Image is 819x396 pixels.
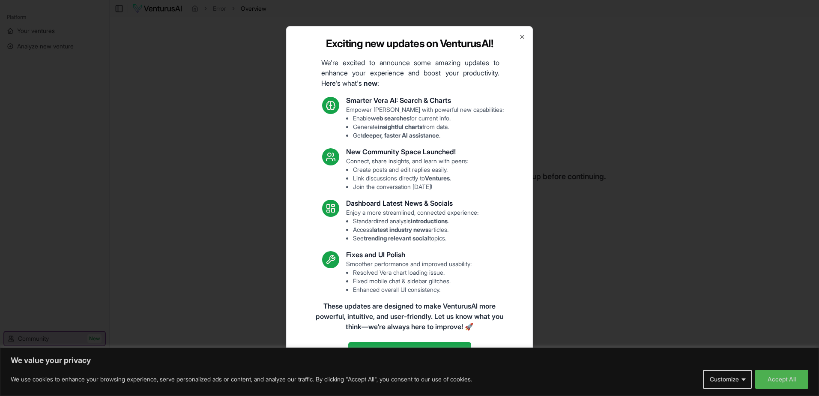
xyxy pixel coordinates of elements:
h2: Exciting new updates on VenturusAI! [326,37,493,51]
li: Generate from data. [353,123,504,131]
strong: latest industry news [372,226,428,233]
li: See topics. [353,234,478,243]
p: Empower [PERSON_NAME] with powerful new capabilities: [346,105,504,140]
li: Standardized analysis . [353,217,478,225]
li: Link discussions directly to . [353,174,468,183]
li: Access articles. [353,225,478,234]
a: Read the full announcement on our blog! [348,342,471,359]
p: Enjoy a more streamlined, connected experience: [346,208,478,243]
li: Get . [353,131,504,140]
li: Join the conversation [DATE]! [353,183,468,191]
strong: introductions [411,217,448,225]
strong: web searches [371,114,409,122]
li: Enhanced overall UI consistency. [353,285,472,294]
strong: insightful charts [378,123,422,130]
h3: New Community Space Launched! [346,147,468,157]
p: These updates are designed to make VenturusAI more powerful, intuitive, and user-friendly. Let us... [314,301,505,332]
p: Smoother performance and improved usability: [346,260,472,294]
strong: deeper, faster AI assistance [362,132,439,139]
h3: Smarter Vera AI: Search & Charts [346,95,504,105]
strong: trending relevant social [364,234,429,242]
li: Resolved Vera chart loading issue. [353,268,472,277]
strong: new [364,79,377,87]
li: Enable for current info. [353,114,504,123]
p: Connect, share insights, and learn with peers: [346,157,468,191]
li: Create posts and edit replies easily. [353,165,468,174]
li: Fixed mobile chat & sidebar glitches. [353,277,472,285]
strong: Ventures [425,174,450,182]
p: We're excited to announce some amazing updates to enhance your experience and boost your producti... [314,57,506,88]
h3: Dashboard Latest News & Socials [346,198,478,208]
h3: Fixes and UI Polish [346,249,472,260]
